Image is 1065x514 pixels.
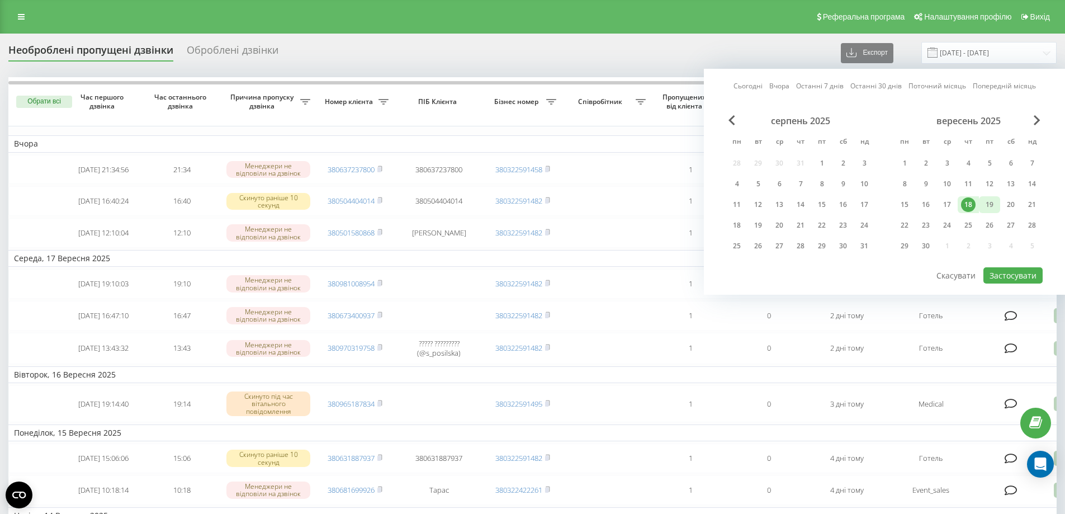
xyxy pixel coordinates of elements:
[394,444,484,473] td: 380631887937
[651,333,730,364] td: 1
[982,197,997,212] div: 19
[854,196,875,213] div: нд 17 серп 2025 р.
[495,399,542,409] a: 380322591495
[1021,155,1043,172] div: нд 7 вер 2025 р.
[854,238,875,254] div: нд 31 серп 2025 р.
[917,134,934,151] abbr: вівторок
[811,176,832,192] div: пт 8 серп 2025 р.
[854,217,875,234] div: нд 24 серп 2025 р.
[1004,177,1018,191] div: 13
[958,196,979,213] div: чт 18 вер 2025 р.
[1025,218,1039,233] div: 28
[495,196,542,206] a: 380322591482
[919,156,933,171] div: 2
[886,444,976,473] td: Готель
[982,177,997,191] div: 12
[832,217,854,234] div: сб 23 серп 2025 р.
[1004,197,1018,212] div: 20
[979,196,1000,213] div: пт 19 вер 2025 р.
[796,81,844,91] a: Останні 7 днів
[1025,197,1039,212] div: 21
[886,385,976,422] td: Medical
[226,275,310,292] div: Менеджери не відповіли на дзвінок
[961,197,976,212] div: 18
[8,44,173,62] div: Необроблені пропущені дзвінки
[815,239,829,253] div: 29
[919,177,933,191] div: 9
[790,238,811,254] div: чт 28 серп 2025 р.
[730,475,808,505] td: 0
[143,301,221,331] td: 16:47
[726,115,875,126] div: серпень 2025
[747,217,769,234] div: вт 19 серп 2025 р.
[328,485,375,495] a: 380681699926
[64,475,143,505] td: [DATE] 10:18:14
[940,197,954,212] div: 17
[769,238,790,254] div: ср 27 серп 2025 р.
[730,177,744,191] div: 4
[886,333,976,364] td: Готель
[936,155,958,172] div: ср 3 вер 2025 р.
[772,239,787,253] div: 27
[495,228,542,238] a: 380322591482
[982,218,997,233] div: 26
[64,186,143,216] td: [DATE] 16:40:24
[651,301,730,331] td: 1
[811,238,832,254] div: пт 29 серп 2025 р.
[832,238,854,254] div: сб 30 серп 2025 р.
[856,134,873,151] abbr: неділя
[823,12,905,21] span: Реферальна програма
[730,301,808,331] td: 0
[940,156,954,171] div: 3
[958,176,979,192] div: чт 11 вер 2025 р.
[726,196,747,213] div: пн 11 серп 2025 р.
[936,217,958,234] div: ср 24 вер 2025 р.
[815,177,829,191] div: 8
[226,392,310,416] div: Скинуто під час вітального повідомлення
[495,453,542,463] a: 380322591482
[143,444,221,473] td: 15:06
[394,155,484,185] td: 380637237800
[915,238,936,254] div: вт 30 вер 2025 р.
[1021,176,1043,192] div: нд 14 вер 2025 р.
[808,333,886,364] td: 2 дні тому
[651,269,730,299] td: 1
[813,134,830,151] abbr: п’ятниця
[894,217,915,234] div: пн 22 вер 2025 р.
[226,450,310,466] div: Скинуто раніше 10 секунд
[321,97,378,106] span: Номер клієнта
[924,12,1011,21] span: Налаштування профілю
[143,269,221,299] td: 19:10
[730,218,744,233] div: 18
[915,155,936,172] div: вт 2 вер 2025 р.
[226,193,310,210] div: Скинуто раніше 10 секунд
[1000,176,1021,192] div: сб 13 вер 2025 р.
[857,197,872,212] div: 17
[64,385,143,422] td: [DATE] 19:14:40
[730,239,744,253] div: 25
[915,217,936,234] div: вт 23 вер 2025 р.
[733,81,763,91] a: Сьогодні
[930,267,982,284] button: Скасувати
[328,343,375,353] a: 380970319758
[835,134,851,151] abbr: субота
[919,218,933,233] div: 23
[143,475,221,505] td: 10:18
[751,239,765,253] div: 26
[495,485,542,495] a: 380322422261
[751,197,765,212] div: 12
[832,155,854,172] div: сб 2 серп 2025 р.
[226,93,300,110] span: Причина пропуску дзвінка
[919,197,933,212] div: 16
[1025,156,1039,171] div: 7
[143,155,221,185] td: 21:34
[1025,177,1039,191] div: 14
[808,385,886,422] td: 3 дні тому
[790,196,811,213] div: чт 14 серп 2025 р.
[940,218,954,233] div: 24
[1000,217,1021,234] div: сб 27 вер 2025 р.
[811,196,832,213] div: пт 15 серп 2025 р.
[896,134,913,151] abbr: понеділок
[16,96,72,108] button: Обрати всі
[328,164,375,175] a: 380637237800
